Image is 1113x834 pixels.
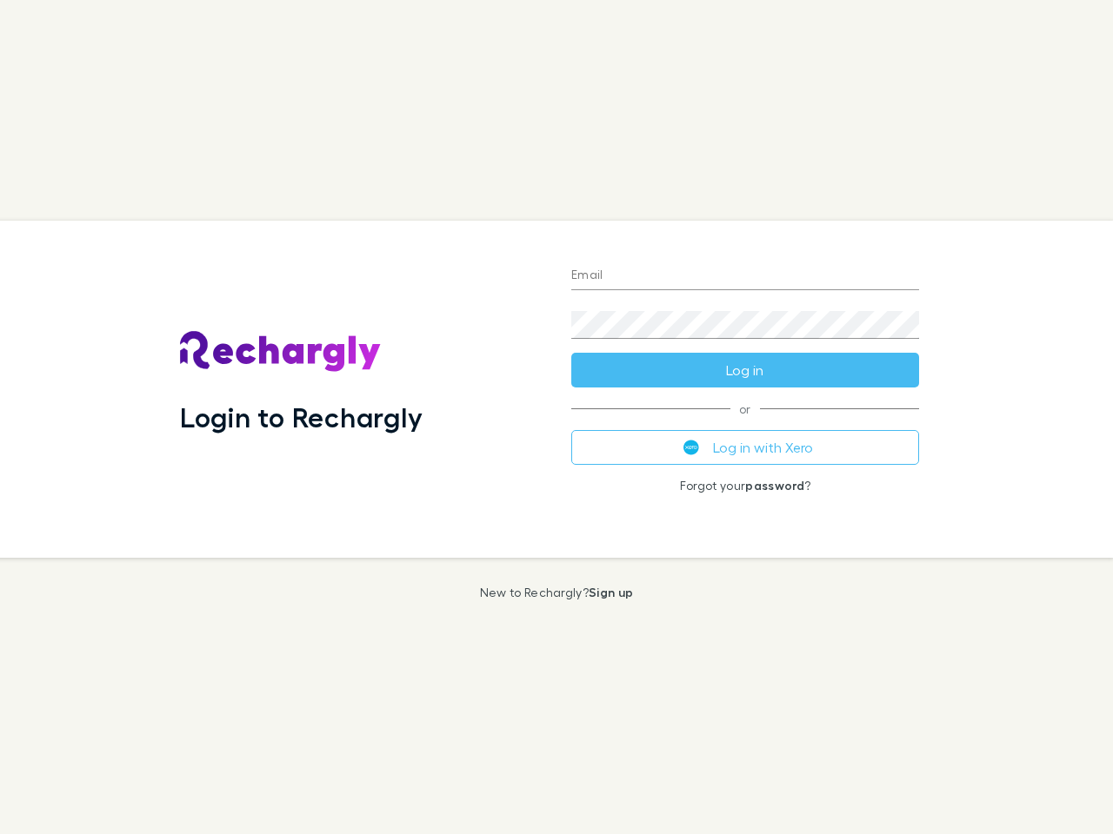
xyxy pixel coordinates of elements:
button: Log in with Xero [571,430,919,465]
a: Sign up [589,585,633,599]
a: password [745,478,804,493]
p: Forgot your ? [571,479,919,493]
img: Rechargly's Logo [180,331,382,373]
button: Log in [571,353,919,387]
p: New to Rechargly? [480,586,634,599]
img: Xero's logo [683,440,699,455]
h1: Login to Rechargly [180,400,423,434]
